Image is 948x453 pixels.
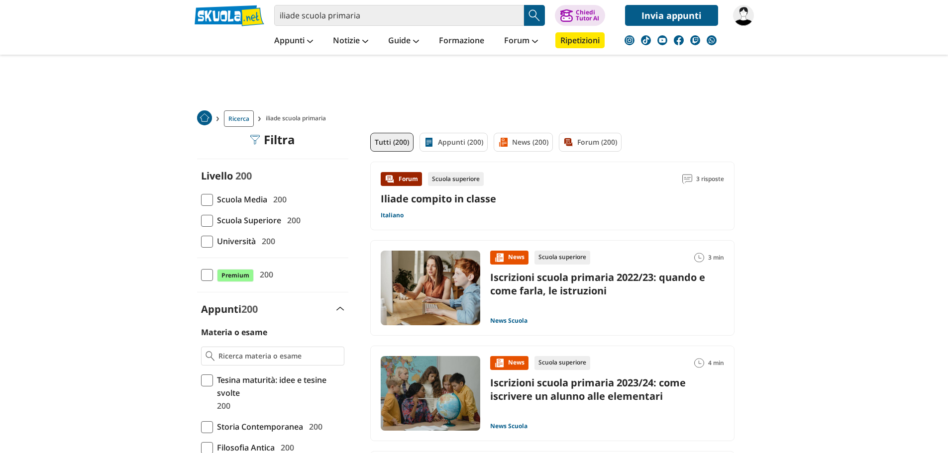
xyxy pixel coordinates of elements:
[490,356,528,370] div: News
[657,35,667,45] img: youtube
[272,32,316,50] a: Appunti
[428,172,484,186] div: Scuola superiore
[201,302,258,316] label: Appunti
[436,32,487,50] a: Formazione
[534,251,590,265] div: Scuola superiore
[694,358,704,368] img: Tempo lettura
[424,137,434,147] img: Appunti filtro contenuto
[250,133,295,147] div: Filtra
[490,317,527,325] a: News Scuola
[625,35,634,45] img: instagram
[213,193,267,206] span: Scuola Media
[555,5,605,26] button: ChiediTutor AI
[559,133,622,152] a: Forum (200)
[498,137,508,147] img: News filtro contenuto
[201,327,267,338] label: Materia o esame
[490,422,527,430] a: News Scuola
[197,110,212,125] img: Home
[381,251,480,325] img: Immagine news
[733,5,754,26] img: rosabraccia
[494,253,504,263] img: News contenuto
[694,253,704,263] img: Tempo lettura
[370,133,414,152] a: Tutti (200)
[235,169,252,182] span: 200
[201,169,233,182] label: Livello
[534,356,590,370] div: Scuola superiore
[707,35,717,45] img: WhatsApp
[563,137,573,147] img: Forum filtro contenuto
[490,251,528,265] div: News
[224,110,254,127] a: Ricerca
[708,251,724,265] span: 3 min
[283,214,301,227] span: 200
[218,351,339,361] input: Ricerca materia o esame
[336,307,344,311] img: Apri e chiudi sezione
[386,32,421,50] a: Guide
[682,174,692,184] img: Commenti lettura
[696,172,724,186] span: 3 risposte
[206,351,215,361] img: Ricerca materia o esame
[256,268,273,281] span: 200
[381,172,422,186] div: Forum
[213,399,230,412] span: 200
[524,5,545,26] button: Search Button
[502,32,540,50] a: Forum
[213,420,303,433] span: Storia Contemporanea
[641,35,651,45] img: tiktok
[258,235,275,248] span: 200
[213,235,256,248] span: Università
[490,376,686,403] a: Iscrizioni scuola primaria 2023/24: come iscrivere un alunno alle elementari
[305,420,322,433] span: 200
[555,32,605,48] a: Ripetizioni
[213,214,281,227] span: Scuola Superiore
[381,192,496,205] a: Iliade compito in classe
[576,9,599,21] div: Chiedi Tutor AI
[197,110,212,127] a: Home
[674,35,684,45] img: facebook
[213,373,344,399] span: Tesina maturità: idee e tesine svolte
[241,302,258,316] span: 200
[330,32,371,50] a: Notizie
[381,356,480,431] img: Immagine news
[494,358,504,368] img: News contenuto
[266,110,330,127] span: iliade scuola primaria
[490,271,705,297] a: Iscrizioni scuola primaria 2022/23: quando e come farla, le istruzioni
[708,356,724,370] span: 4 min
[274,5,524,26] input: Cerca appunti, riassunti o versioni
[625,5,718,26] a: Invia appunti
[269,193,287,206] span: 200
[420,133,488,152] a: Appunti (200)
[527,8,542,23] img: Cerca appunti, riassunti o versioni
[385,174,395,184] img: Forum contenuto
[217,269,254,282] span: Premium
[381,211,404,219] a: Italiano
[494,133,553,152] a: News (200)
[250,135,260,145] img: Filtra filtri mobile
[690,35,700,45] img: twitch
